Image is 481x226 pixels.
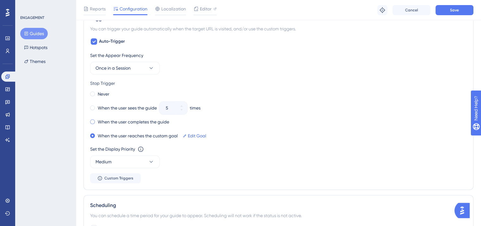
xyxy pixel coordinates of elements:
button: Guides [20,28,48,39]
span: Configuration [120,5,147,13]
div: Set the Appear Frequency [90,52,467,59]
div: You can schedule a time period for your guide to appear. Scheduling will not work if the status i... [90,212,467,219]
button: Custom Triggers [90,173,141,183]
span: Once in a Session [96,64,131,72]
span: Custom Triggers [104,176,133,181]
button: Once in a Session [90,62,160,74]
span: Save [450,8,459,13]
button: Themes [20,56,49,67]
button: Save [435,5,473,15]
iframe: UserGuiding AI Assistant Launcher [454,201,473,220]
div: You can trigger your guide automatically when the target URL is visited, and/or use the custom tr... [90,25,467,33]
span: Auto-Trigger [99,38,125,45]
button: Medium [90,155,160,168]
button: Cancel [392,5,430,15]
span: Need Help? [15,2,40,9]
label: When the user reaches the custom goal [98,132,178,140]
button: Hotspots [20,42,51,53]
span: Cancel [405,8,418,13]
span: Reports [90,5,106,13]
div: ENGAGEMENT [20,15,44,20]
a: Edit Goal [188,132,206,140]
label: Never [98,90,109,98]
label: When the user sees the guide [98,104,157,112]
label: When the user completes the guide [98,118,169,126]
span: Editor [200,5,212,13]
div: times [190,104,200,112]
span: Localization [161,5,186,13]
span: Medium [96,158,112,166]
div: Scheduling [90,202,467,209]
div: Set the Display Priority [90,145,135,153]
div: Stop Trigger [90,79,467,87]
